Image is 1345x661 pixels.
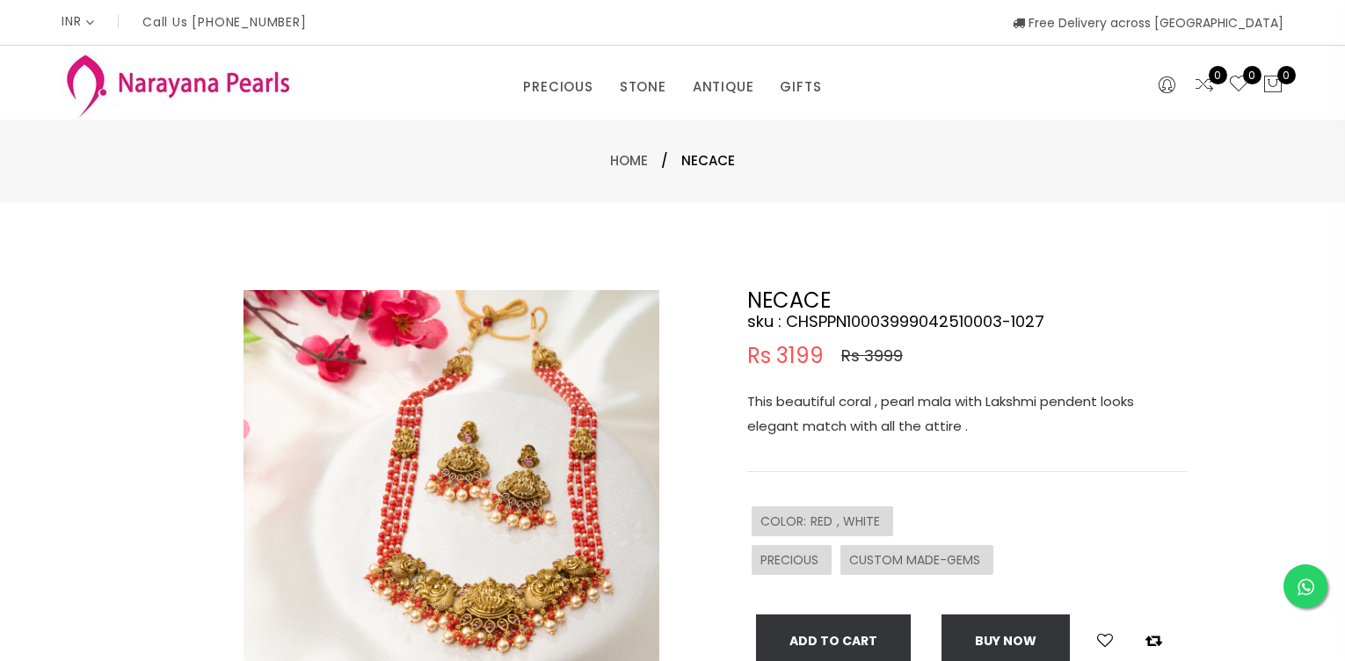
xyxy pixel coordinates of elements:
[142,16,307,28] p: Call Us [PHONE_NUMBER]
[747,290,1187,311] h2: NECACE
[1228,74,1249,97] a: 0
[681,150,735,171] span: NECACE
[780,74,821,100] a: GIFTS
[811,512,837,530] span: RED
[841,345,903,367] span: Rs 3999
[760,551,823,569] span: PRECIOUS
[620,74,666,100] a: STONE
[747,311,1187,332] h4: sku : CHSPPN10003999042510003-1027
[693,74,754,100] a: ANTIQUE
[523,74,593,100] a: PRECIOUS
[849,551,985,569] span: CUSTOM MADE-GEMS
[1277,66,1296,84] span: 0
[1013,14,1283,32] span: Free Delivery across [GEOGRAPHIC_DATA]
[1243,66,1261,84] span: 0
[837,512,884,530] span: , WHITE
[610,151,648,170] a: Home
[1092,629,1118,652] button: Add to wishlist
[1194,74,1215,97] a: 0
[760,512,811,530] span: COLOR :
[747,345,824,367] span: Rs 3199
[747,389,1187,439] p: This beautiful coral , pearl mala with Lakshmi pendent looks elegant match with all the attire .
[1262,74,1283,97] button: 0
[661,150,668,171] span: /
[1209,66,1227,84] span: 0
[1140,629,1167,652] button: Add to compare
